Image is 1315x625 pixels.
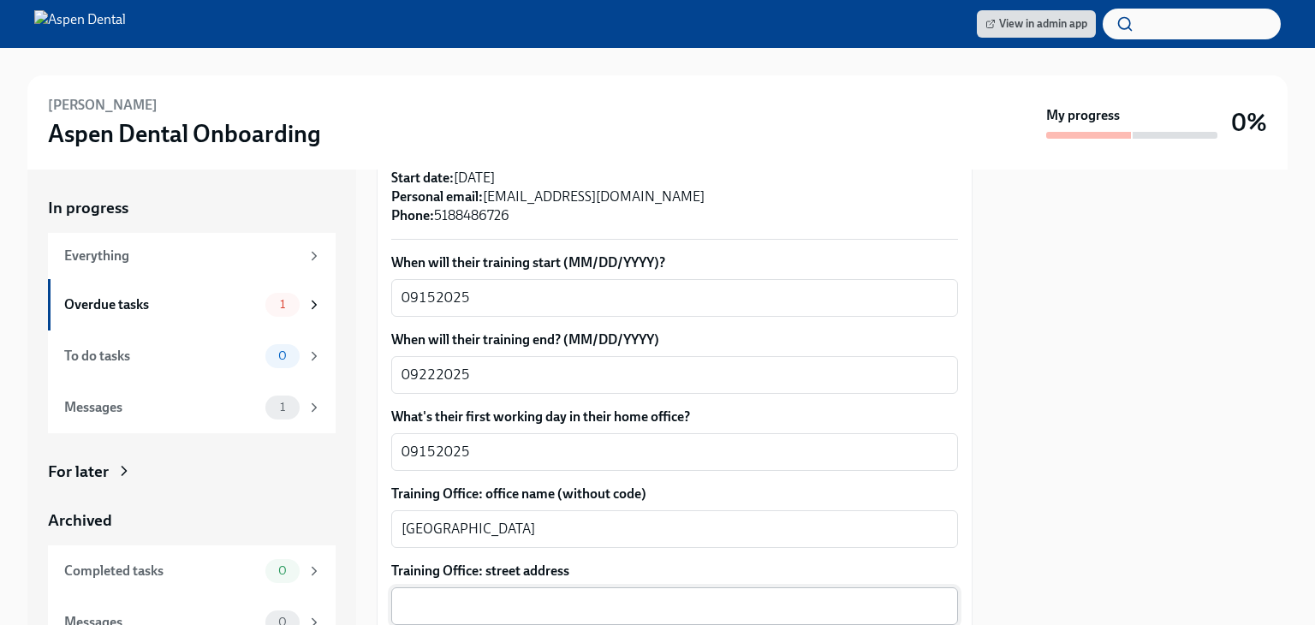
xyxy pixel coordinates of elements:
span: 0 [268,564,297,577]
a: Everything [48,233,336,279]
textarea: 09152025 [402,288,948,308]
img: Aspen Dental [34,10,126,38]
strong: Personal email: [391,188,483,205]
label: What's their first working day in their home office? [391,408,958,426]
span: 0 [268,349,297,362]
div: To do tasks [64,347,259,366]
div: Everything [64,247,300,265]
a: For later [48,461,336,483]
a: Messages1 [48,382,336,433]
h6: [PERSON_NAME] [48,96,158,115]
div: For later [48,461,109,483]
a: View in admin app [977,10,1096,38]
div: Completed tasks [64,562,259,580]
strong: Start date: [391,170,454,186]
div: Overdue tasks [64,295,259,314]
span: View in admin app [985,15,1087,33]
h3: Aspen Dental Onboarding [48,118,321,149]
a: To do tasks0 [48,330,336,382]
div: Messages [64,398,259,417]
label: Training Office: street address [391,562,958,580]
a: Archived [48,509,336,532]
textarea: 09152025 [402,442,948,462]
strong: My progress [1046,106,1120,125]
a: Completed tasks0 [48,545,336,597]
span: 1 [270,298,295,311]
strong: Phone: [391,207,434,223]
span: 1 [270,401,295,414]
label: When will their training end? (MM/DD/YYYY) [391,330,958,349]
a: In progress [48,197,336,219]
h3: 0% [1231,107,1267,138]
a: Overdue tasks1 [48,279,336,330]
label: When will their training start (MM/DD/YYYY)? [391,253,958,272]
label: Training Office: office name (without code) [391,485,958,503]
textarea: [GEOGRAPHIC_DATA] [402,519,948,539]
textarea: 09222025 [402,365,948,385]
